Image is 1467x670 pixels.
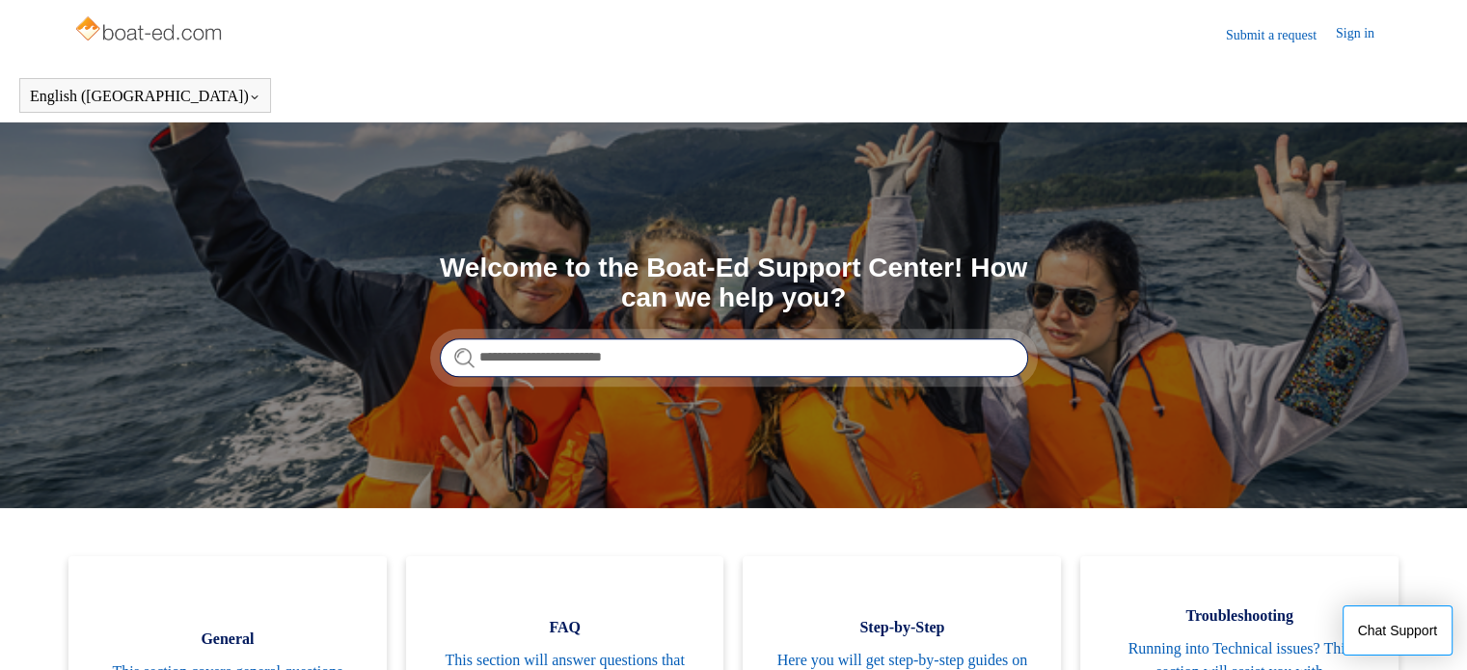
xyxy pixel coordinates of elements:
span: Step-by-Step [772,616,1032,639]
input: Search [440,338,1028,377]
button: English ([GEOGRAPHIC_DATA]) [30,88,260,105]
img: Boat-Ed Help Center home page [73,12,227,50]
a: Sign in [1336,23,1394,46]
a: Submit a request [1226,25,1336,45]
button: Chat Support [1343,605,1453,656]
span: FAQ [435,616,695,639]
span: Troubleshooting [1109,604,1370,628]
span: General [97,628,358,651]
h1: Welcome to the Boat-Ed Support Center! How can we help you? [440,254,1028,313]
